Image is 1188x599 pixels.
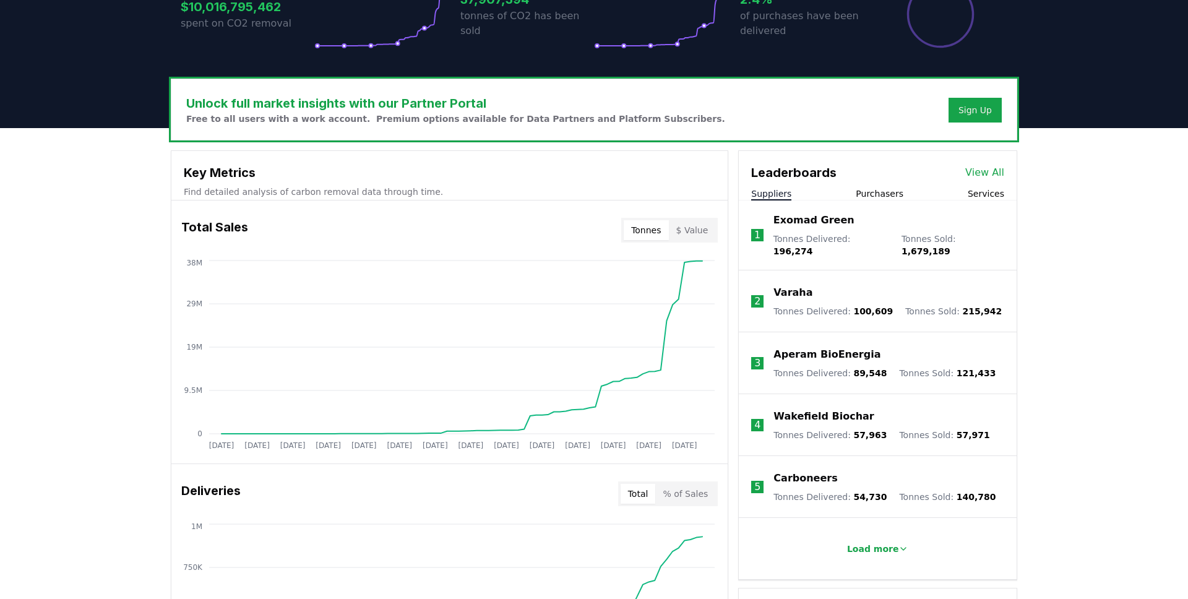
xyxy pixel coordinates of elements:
[853,306,893,316] span: 100,609
[837,537,919,561] button: Load more
[672,441,697,450] tspan: [DATE]
[183,563,203,572] tspan: 750K
[181,16,314,31] p: spent on CO2 removal
[184,386,202,395] tspan: 9.5M
[494,441,519,450] tspan: [DATE]
[754,228,760,243] p: 1
[773,213,854,228] a: Exomad Green
[853,430,887,440] span: 57,963
[655,484,715,504] button: % of Sales
[530,441,555,450] tspan: [DATE]
[751,187,791,200] button: Suppliers
[899,491,996,503] p: Tonnes Sold :
[181,218,248,243] h3: Total Sales
[773,233,889,257] p: Tonnes Delivered :
[186,259,202,267] tspan: 38M
[773,285,812,300] a: Varaha
[197,429,202,438] tspan: 0
[957,368,996,378] span: 121,433
[423,441,448,450] tspan: [DATE]
[186,94,725,113] h3: Unlock full market insights with our Partner Portal
[209,441,235,450] tspan: [DATE]
[186,299,202,308] tspan: 29M
[181,481,241,506] h3: Deliveries
[387,441,412,450] tspan: [DATE]
[965,165,1004,180] a: View All
[244,441,270,450] tspan: [DATE]
[458,441,484,450] tspan: [DATE]
[773,409,874,424] a: Wakefield Biochar
[847,543,899,555] p: Load more
[751,163,837,182] h3: Leaderboards
[957,492,996,502] span: 140,780
[899,367,996,379] p: Tonnes Sold :
[957,430,990,440] span: 57,971
[958,104,992,116] a: Sign Up
[968,187,1004,200] button: Services
[316,441,341,450] tspan: [DATE]
[754,294,760,309] p: 2
[754,418,760,433] p: 4
[853,368,887,378] span: 89,548
[773,491,887,503] p: Tonnes Delivered :
[669,220,716,240] button: $ Value
[565,441,590,450] tspan: [DATE]
[853,492,887,502] span: 54,730
[856,187,903,200] button: Purchasers
[773,429,887,441] p: Tonnes Delivered :
[773,471,837,486] a: Carboneers
[460,9,594,38] p: tonnes of CO2 has been sold
[621,484,656,504] button: Total
[773,367,887,379] p: Tonnes Delivered :
[184,163,715,182] h3: Key Metrics
[773,347,880,362] a: Aperam BioEnergia
[902,233,1004,257] p: Tonnes Sold :
[899,429,989,441] p: Tonnes Sold :
[191,522,202,531] tspan: 1M
[962,306,1002,316] span: 215,942
[184,186,715,198] p: Find detailed analysis of carbon removal data through time.
[905,305,1002,317] p: Tonnes Sold :
[624,220,668,240] button: Tonnes
[351,441,377,450] tspan: [DATE]
[773,305,893,317] p: Tonnes Delivered :
[754,356,760,371] p: 3
[902,246,950,256] span: 1,679,189
[754,480,760,494] p: 5
[636,441,661,450] tspan: [DATE]
[740,9,874,38] p: of purchases have been delivered
[186,343,202,351] tspan: 19M
[601,441,626,450] tspan: [DATE]
[773,246,813,256] span: 196,274
[949,98,1002,123] button: Sign Up
[186,113,725,125] p: Free to all users with a work account. Premium options available for Data Partners and Platform S...
[280,441,306,450] tspan: [DATE]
